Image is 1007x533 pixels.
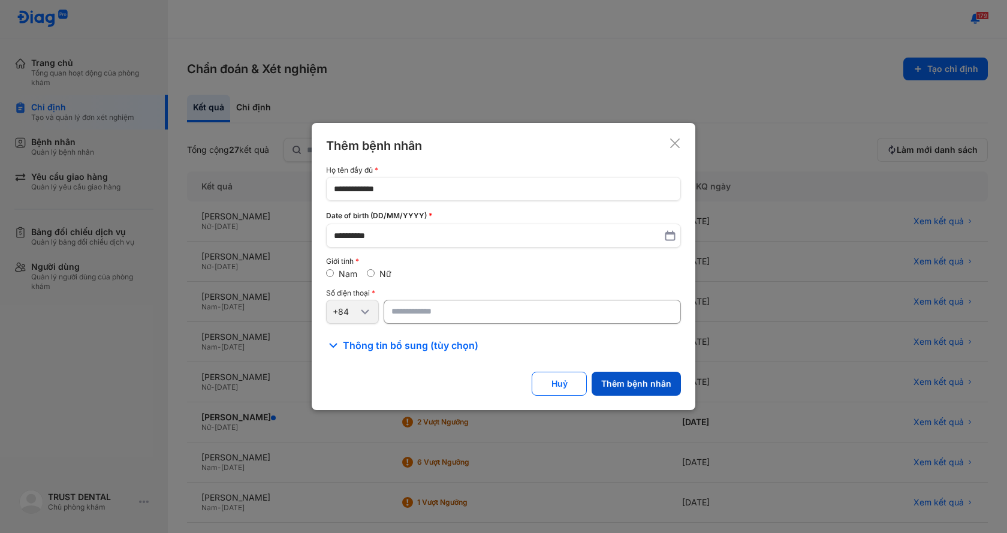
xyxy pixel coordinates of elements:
label: Nữ [379,269,391,279]
div: +84 [333,306,358,317]
label: Nam [339,269,357,279]
div: Số điện thoại [326,289,681,297]
div: Date of birth (DD/MM/YYYY) [326,210,681,221]
div: Giới tính [326,257,681,266]
div: Thêm bệnh nhân [326,137,422,154]
button: Thêm bệnh nhân [592,372,681,396]
div: Họ tên đầy đủ [326,166,681,174]
span: Thông tin bổ sung (tùy chọn) [343,338,478,353]
button: Huỷ [532,372,587,396]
